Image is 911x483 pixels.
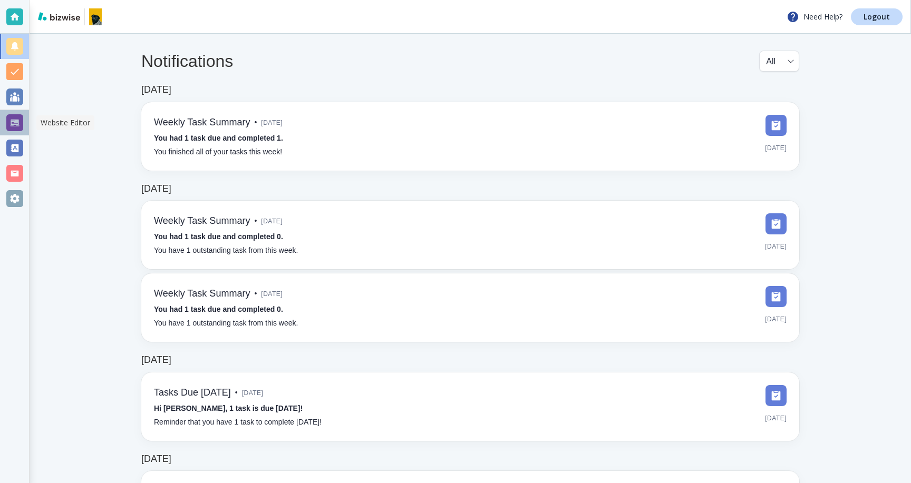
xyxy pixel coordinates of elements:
[242,385,264,401] span: [DATE]
[154,305,283,313] strong: You had 1 task due and completed 0.
[765,213,787,234] img: DashboardSidebarTasks.svg
[765,410,787,426] span: [DATE]
[154,232,283,241] strong: You had 1 task due and completed 0.
[254,117,257,129] p: •
[154,215,250,227] h6: Weekly Task Summary
[254,215,257,227] p: •
[864,13,890,21] p: Logout
[765,385,787,406] img: DashboardSidebarTasks.svg
[261,286,283,302] span: [DATE]
[154,404,303,412] strong: Hi [PERSON_NAME], 1 task is due [DATE]!
[141,372,799,441] a: Tasks Due [DATE]•[DATE]Hi [PERSON_NAME], 1 task is due [DATE]!Reminder that you have 1 task to co...
[766,51,792,71] div: All
[254,288,257,300] p: •
[235,387,238,399] p: •
[765,115,787,136] img: DashboardSidebarTasks.svg
[787,11,842,23] p: Need Help?
[38,12,80,21] img: bizwise
[154,146,282,158] p: You finished all of your tasks this week!
[89,8,102,25] img: Neil's Web Design
[154,288,250,300] h6: Weekly Task Summary
[141,354,171,366] h6: [DATE]
[141,51,233,71] h4: Notifications
[141,273,799,342] a: Weekly Task Summary•[DATE]You had 1 task due and completed 0.You have 1 outstanding task from thi...
[154,245,298,257] p: You have 1 outstanding task from this week.
[261,213,283,229] span: [DATE]
[765,286,787,307] img: DashboardSidebarTasks.svg
[261,115,283,131] span: [DATE]
[154,417,322,428] p: Reminder that you have 1 task to complete [DATE]!
[154,117,250,129] h6: Weekly Task Summary
[141,183,171,195] h6: [DATE]
[141,201,799,269] a: Weekly Task Summary•[DATE]You had 1 task due and completed 0.You have 1 outstanding task from thi...
[141,454,171,465] h6: [DATE]
[154,387,231,399] h6: Tasks Due [DATE]
[141,102,799,171] a: Weekly Task Summary•[DATE]You had 1 task due and completed 1.You finished all of your tasks this ...
[765,140,787,156] span: [DATE]
[154,318,298,329] p: You have 1 outstanding task from this week.
[765,311,787,327] span: [DATE]
[851,8,903,25] a: Logout
[154,134,283,142] strong: You had 1 task due and completed 1.
[141,84,171,96] h6: [DATE]
[765,239,787,254] span: [DATE]
[41,117,90,128] p: Website Editor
